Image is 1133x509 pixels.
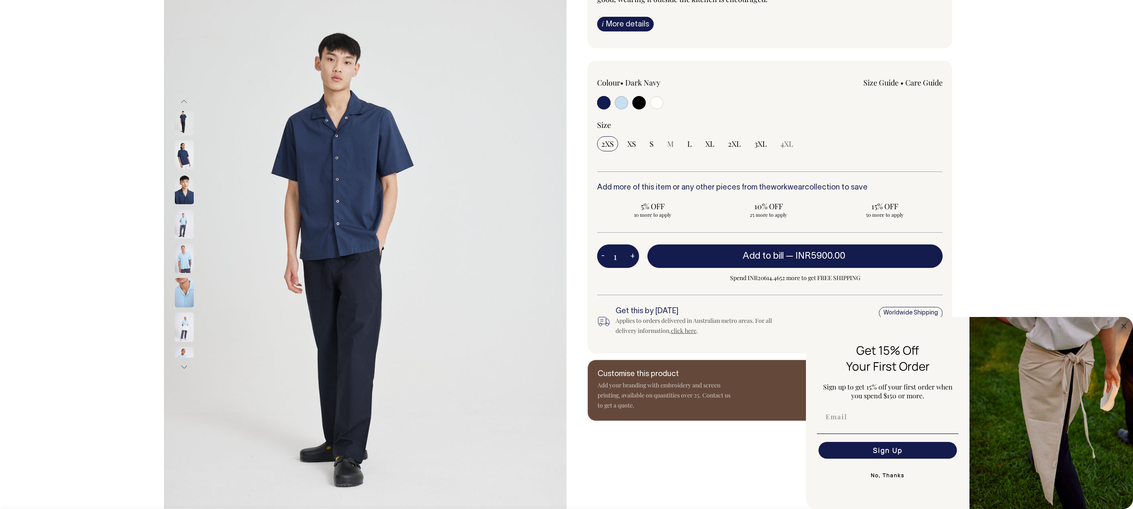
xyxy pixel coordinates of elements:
[683,136,696,151] input: L
[713,199,824,221] input: 10% OFF 25 more to apply
[754,139,767,149] span: 3XL
[717,211,820,218] span: 25 more to apply
[597,199,708,221] input: 5% OFF 10 more to apply
[647,273,943,283] span: Spend INR20614.4652 more to get FREE SHIPPING
[178,92,190,111] button: Previous
[969,317,1133,509] img: 5e34ad8f-4f05-4173-92a8-ea475ee49ac9.jpeg
[627,139,636,149] span: XS
[728,139,741,149] span: 2XL
[806,317,1133,509] div: FLYOUT Form
[597,120,943,130] div: Size
[724,136,745,151] input: 2XL
[597,248,609,265] button: -
[645,136,658,151] input: S
[833,201,936,211] span: 15% OFF
[819,408,957,425] input: Email
[705,139,715,149] span: XL
[647,244,943,268] button: Add to bill —INR5900.00
[175,106,194,135] img: dark-navy
[663,136,678,151] input: M
[597,17,654,31] a: iMore details
[175,312,194,342] img: true-blue
[625,78,660,88] label: Dark Navy
[687,139,692,149] span: L
[905,78,943,88] a: Care Guide
[900,78,904,88] span: •
[616,307,786,316] h6: Get this by [DATE]
[750,136,771,151] input: 3XL
[833,211,936,218] span: 50 more to apply
[178,358,190,377] button: Next
[667,139,674,149] span: M
[795,252,845,260] span: INR5900.00
[602,19,604,28] span: i
[771,184,805,191] a: workwear
[780,139,793,149] span: 4XL
[650,139,654,149] span: S
[598,370,732,379] h6: Customise this product
[623,136,640,151] input: XS
[175,175,194,204] img: dark-navy
[1119,321,1129,331] button: Close dialog
[175,140,194,170] img: dark-navy
[601,139,614,149] span: 2XS
[597,184,943,192] h6: Add more of this item or any other pieces from the collection to save
[701,136,719,151] input: XL
[175,244,194,273] img: true-blue
[743,252,784,260] span: Add to bill
[863,78,899,88] a: Size Guide
[175,347,194,376] img: true-blue
[616,316,786,336] div: Applies to orders delivered in Australian metro areas. For all delivery information, .
[823,382,953,400] span: Sign up to get 15% off your first order when you spend $150 or more.
[175,278,194,307] img: true-blue
[620,78,624,88] span: •
[829,199,940,221] input: 15% OFF 50 more to apply
[776,136,798,151] input: 4XL
[817,467,959,484] button: No, Thanks
[626,248,639,265] button: +
[846,358,930,374] span: Your First Order
[786,252,847,260] span: —
[717,201,820,211] span: 10% OFF
[597,78,735,88] div: Colour
[175,209,194,239] img: true-blue
[856,342,919,358] span: Get 15% Off
[601,201,704,211] span: 5% OFF
[597,136,618,151] input: 2XS
[819,442,957,459] button: Sign Up
[601,211,704,218] span: 10 more to apply
[598,380,732,410] p: Add your branding with embroidery and screen printing, available on quantities over 25. Contact u...
[671,327,696,335] a: click here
